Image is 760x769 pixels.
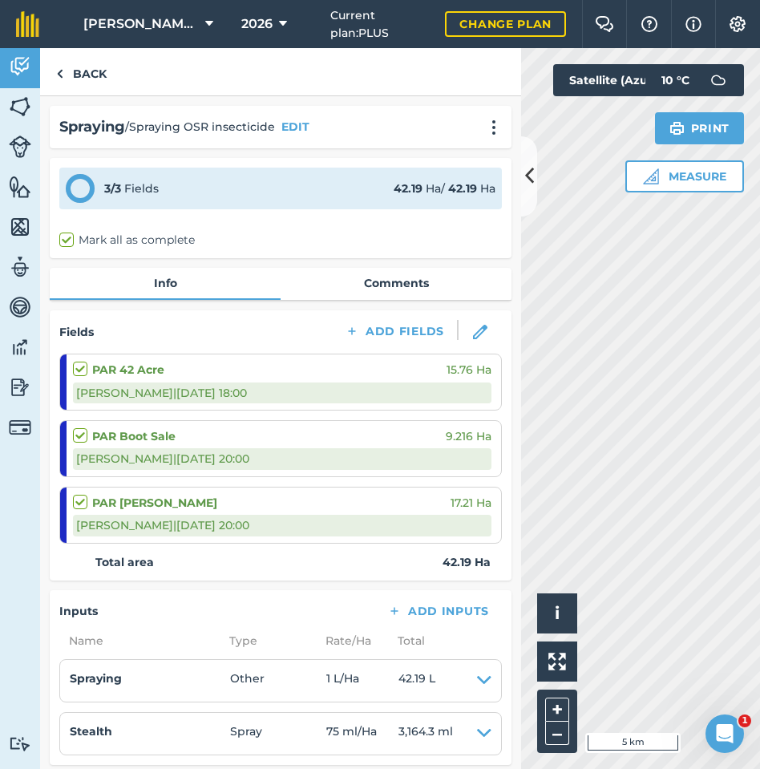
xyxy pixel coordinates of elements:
button: 10 °C [645,64,744,96]
img: Two speech bubbles overlapping with the left bubble in the forefront [595,16,614,32]
span: i [555,603,560,623]
h4: Stealth [70,722,230,740]
strong: PAR Boot Sale [92,427,176,445]
span: 9.216 Ha [446,427,491,445]
strong: Total area [95,553,154,571]
img: Four arrows, one pointing top left, one top right, one bottom right and the last bottom left [548,653,566,670]
img: svg+xml;base64,PD94bWwgdmVyc2lvbj0iMS4wIiBlbmNvZGluZz0idXRmLTgiPz4KPCEtLSBHZW5lcmF0b3I6IEFkb2JlIE... [9,255,31,279]
span: / Spraying OSR insecticide [125,118,275,136]
img: svg+xml;base64,PHN2ZyB4bWxucz0iaHR0cDovL3d3dy53My5vcmcvMjAwMC9zdmciIHdpZHRoPSI1NiIgaGVpZ2h0PSI2MC... [9,215,31,239]
span: 1 [738,714,751,727]
button: Add Inputs [374,600,502,622]
div: [PERSON_NAME] | [DATE] 20:00 [73,515,491,536]
img: svg+xml;base64,PHN2ZyB4bWxucz0iaHR0cDovL3d3dy53My5vcmcvMjAwMC9zdmciIHdpZHRoPSI5IiBoZWlnaHQ9IjI0Ii... [56,64,63,83]
strong: PAR 42 Acre [92,361,164,378]
img: svg+xml;base64,PD94bWwgdmVyc2lvbj0iMS4wIiBlbmNvZGluZz0idXRmLTgiPz4KPCEtLSBHZW5lcmF0b3I6IEFkb2JlIE... [9,136,31,158]
img: svg+xml;base64,PD94bWwgdmVyc2lvbj0iMS4wIiBlbmNvZGluZz0idXRmLTgiPz4KPCEtLSBHZW5lcmF0b3I6IEFkb2JlIE... [702,64,734,96]
img: svg+xml;base64,PHN2ZyB4bWxucz0iaHR0cDovL3d3dy53My5vcmcvMjAwMC9zdmciIHdpZHRoPSIyMCIgaGVpZ2h0PSIyNC... [484,119,503,136]
button: i [537,593,577,633]
span: Spray [230,722,326,745]
img: A cog icon [728,16,747,32]
a: Comments [281,268,511,298]
img: svg+xml;base64,PHN2ZyB4bWxucz0iaHR0cDovL3d3dy53My5vcmcvMjAwMC9zdmciIHdpZHRoPSI1NiIgaGVpZ2h0PSI2MC... [9,95,31,119]
img: svg+xml;base64,PD94bWwgdmVyc2lvbj0iMS4wIiBlbmNvZGluZz0idXRmLTgiPz4KPCEtLSBHZW5lcmF0b3I6IEFkb2JlIE... [9,375,31,399]
span: Other [230,670,326,692]
img: svg+xml;base64,PHN2ZyB4bWxucz0iaHR0cDovL3d3dy53My5vcmcvMjAwMC9zdmciIHdpZHRoPSIxNyIgaGVpZ2h0PSIxNy... [685,14,701,34]
span: 3,164.3 ml [398,722,453,745]
span: 10 ° C [661,64,689,96]
span: 1 L / Ha [326,670,398,692]
div: [PERSON_NAME] | [DATE] 18:00 [73,382,491,403]
button: EDIT [281,118,309,136]
label: Mark all as complete [59,232,195,249]
button: Add Fields [332,320,457,342]
button: Print [655,112,745,144]
img: svg+xml;base64,PD94bWwgdmVyc2lvbj0iMS4wIiBlbmNvZGluZz0idXRmLTgiPz4KPCEtLSBHZW5lcmF0b3I6IEFkb2JlIE... [9,416,31,439]
span: 42.19 L [398,670,435,692]
strong: 42.19 [448,181,477,196]
span: Rate/ Ha [316,632,388,650]
img: A question mark icon [640,16,659,32]
span: 15.76 Ha [447,361,491,378]
button: + [545,698,569,722]
a: Change plan [445,11,566,37]
button: – [545,722,569,745]
img: svg+xml;base64,PD94bWwgdmVyc2lvbj0iMS4wIiBlbmNvZGluZz0idXRmLTgiPz4KPCEtLSBHZW5lcmF0b3I6IEFkb2JlIE... [9,55,31,79]
strong: 3 / 3 [104,181,121,196]
a: Back [40,48,123,95]
summary: SprayingOther1 L/Ha42.19 L [70,670,491,692]
strong: 42.19 Ha [443,553,491,571]
summary: StealthSpray75 ml/Ha3,164.3 ml [70,722,491,745]
strong: 42.19 [394,181,422,196]
button: Measure [625,160,744,192]
img: svg+xml;base64,PD94bWwgdmVyc2lvbj0iMS4wIiBlbmNvZGluZz0idXRmLTgiPz4KPCEtLSBHZW5lcmF0b3I6IEFkb2JlIE... [9,295,31,319]
span: Type [220,632,316,650]
div: Fields [104,180,159,197]
span: Current plan : PLUS [330,6,432,42]
strong: PAR [PERSON_NAME] [92,494,217,512]
img: svg+xml;base64,PHN2ZyB4bWxucz0iaHR0cDovL3d3dy53My5vcmcvMjAwMC9zdmciIHdpZHRoPSI1NiIgaGVpZ2h0PSI2MC... [9,175,31,199]
span: Total [388,632,425,650]
img: Ruler icon [643,168,659,184]
img: svg+xml;base64,PD94bWwgdmVyc2lvbj0iMS4wIiBlbmNvZGluZz0idXRmLTgiPz4KPCEtLSBHZW5lcmF0b3I6IEFkb2JlIE... [9,335,31,359]
span: [PERSON_NAME] Hayleys Partnership [83,14,199,34]
h4: Spraying [70,670,230,687]
span: 2026 [241,14,273,34]
div: Ha / Ha [394,180,495,197]
img: svg+xml;base64,PHN2ZyB4bWxucz0iaHR0cDovL3d3dy53My5vcmcvMjAwMC9zdmciIHdpZHRoPSIxOSIgaGVpZ2h0PSIyNC... [669,119,685,138]
button: Satellite (Azure) [553,64,707,96]
span: 17.21 Ha [451,494,491,512]
div: [PERSON_NAME] | [DATE] 20:00 [73,448,491,469]
img: svg+xml;base64,PHN2ZyB3aWR0aD0iMTgiIGhlaWdodD0iMTgiIHZpZXdCb3g9IjAgMCAxOCAxOCIgZmlsbD0ibm9uZSIgeG... [473,325,487,339]
span: 75 ml / Ha [326,722,398,745]
span: Name [59,632,220,650]
img: svg+xml;base64,PD94bWwgdmVyc2lvbj0iMS4wIiBlbmNvZGluZz0idXRmLTgiPz4KPCEtLSBHZW5lcmF0b3I6IEFkb2JlIE... [9,736,31,751]
a: Info [50,268,281,298]
iframe: Intercom live chat [705,714,744,753]
img: fieldmargin Logo [16,11,39,37]
h4: Fields [59,323,94,341]
h2: Spraying [59,115,125,139]
h4: Inputs [59,602,98,620]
